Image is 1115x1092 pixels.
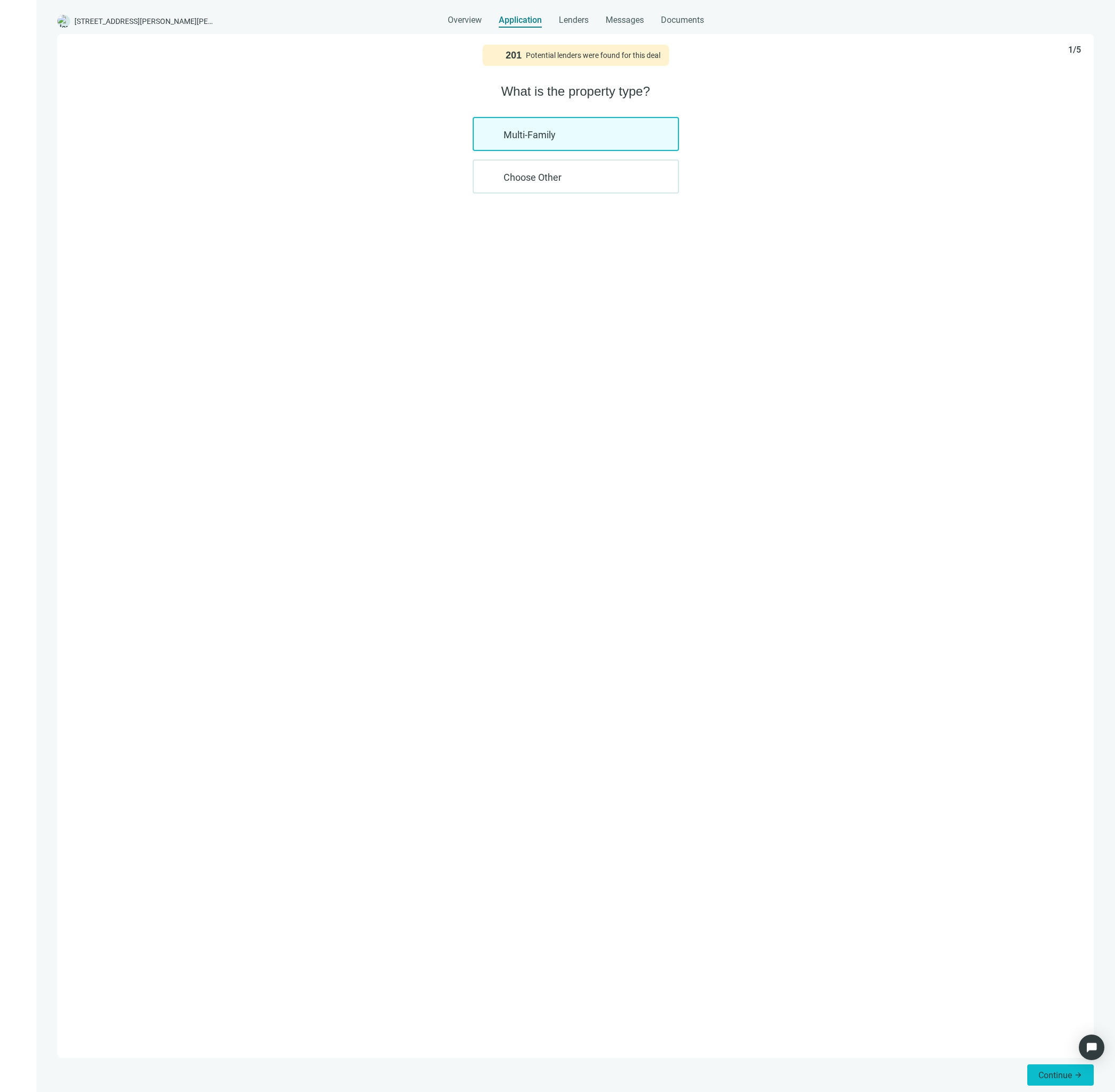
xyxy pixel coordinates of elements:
div: Choose Other [473,159,679,194]
div: Potential lenders were found for this deal [526,51,660,60]
div: Open Intercom Messenger [1079,1035,1104,1060]
span: 1/5 [1068,45,1081,55]
div: Multi-Family [473,117,679,151]
span: Documents [661,15,704,26]
span: [STREET_ADDRESS][PERSON_NAME][PERSON_NAME] [74,16,217,27]
span: 201 [506,49,522,62]
h2: What is the property type? [70,83,1081,100]
button: Continuearrow_forward [1027,1064,1094,1086]
span: Continue [1038,1070,1072,1080]
img: deal-logo [57,15,70,28]
span: Overview [448,15,482,26]
span: arrow_forward [1074,1071,1083,1079]
span: Application [499,15,542,26]
span: Messages [606,15,644,26]
span: Lenders [559,15,589,26]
